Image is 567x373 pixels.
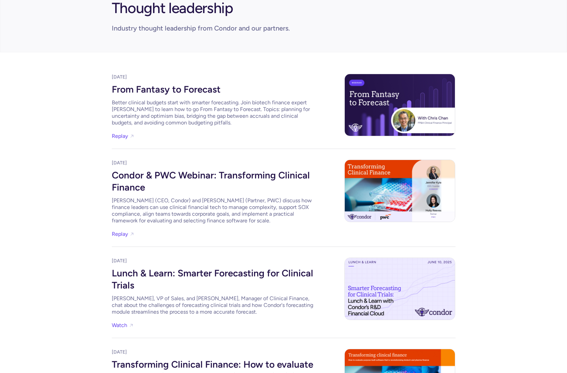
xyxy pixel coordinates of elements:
[112,160,313,166] div: [DATE]
[112,99,313,126] div: Better clinical budgets start with smarter forecasting. Join biotech finance expert [PERSON_NAME]...
[112,166,313,195] div: Condor & PWC Webinar: Transforming Clinical Finance
[112,258,313,264] div: [DATE]
[112,166,313,224] a: Condor & PWC Webinar: Transforming Clinical Finance[PERSON_NAME] (CEO, Condor) and [PERSON_NAME] ...
[112,229,128,238] a: Replay
[112,81,313,126] a: From Fantasy to ForecastBetter clinical budgets start with smarter forecasting. Join biotech fina...
[112,264,313,292] div: Lunch & Learn: Smarter Forecasting for Clinical Trials
[112,74,313,81] div: [DATE]
[112,321,127,330] a: Watch
[112,349,313,356] div: [DATE]
[112,295,313,315] div: [PERSON_NAME], VP of Sales, and [PERSON_NAME], Manager of Clinical Finance, chat about the challe...
[112,197,313,224] div: [PERSON_NAME] (CEO, Condor) and [PERSON_NAME] (Partner, PWC) discuss how finance leaders can use ...
[112,23,290,33] div: Industry thought leadership from Condor and our partners.
[112,81,313,97] div: From Fantasy to Forecast
[112,131,128,141] a: Replay
[112,264,313,315] a: Lunch & Learn: Smarter Forecasting for Clinical Trials[PERSON_NAME], VP of Sales, and [PERSON_NAM...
